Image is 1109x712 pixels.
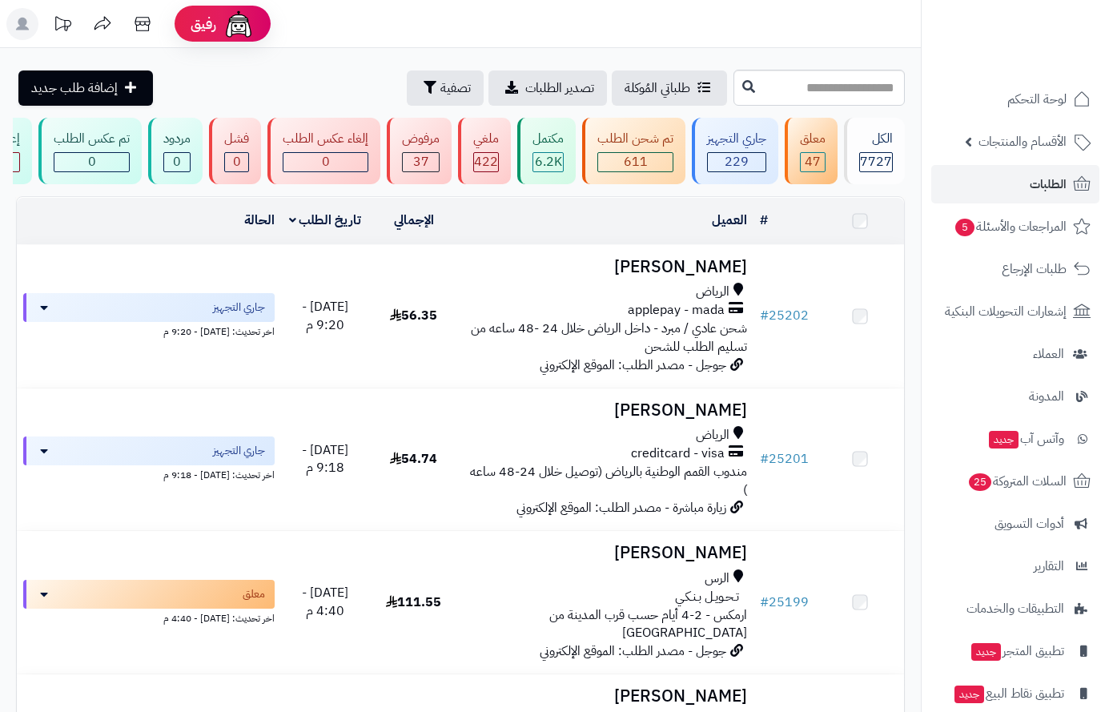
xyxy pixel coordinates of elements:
div: 37 [403,153,439,171]
div: فشل [224,130,249,148]
a: وآتس آبجديد [931,420,1099,458]
div: جاري التجهيز [707,130,766,148]
span: 611 [624,152,648,171]
div: مردود [163,130,191,148]
span: 0 [88,152,96,171]
a: تطبيق المتجرجديد [931,632,1099,670]
span: تصفية [440,78,471,98]
a: #25202 [760,306,809,325]
span: جاري التجهيز [213,443,265,459]
div: 0 [225,153,248,171]
span: العملاء [1033,343,1064,365]
a: الطلبات [931,165,1099,203]
span: جاري التجهيز [213,300,265,316]
span: 422 [474,152,498,171]
span: [DATE] - 9:18 م [302,440,348,478]
div: 229 [708,153,765,171]
span: تطبيق المتجر [970,640,1064,662]
span: 56.35 [390,306,437,325]
button: تصفية [407,70,484,106]
div: تم عكس الطلب [54,130,130,148]
span: التطبيقات والخدمات [966,597,1064,620]
span: 111.55 [386,593,441,612]
a: إلغاء عكس الطلب 0 [264,118,384,184]
span: وآتس آب [987,428,1064,450]
a: إضافة طلب جديد [18,70,153,106]
span: جديد [971,643,1001,661]
div: مرفوض [402,130,440,148]
a: طلباتي المُوكلة [612,70,727,106]
div: 0 [164,153,190,171]
span: creditcard - visa [631,444,725,463]
div: 0 [283,153,368,171]
span: رفيق [191,14,216,34]
span: المدونة [1029,385,1064,408]
img: logo-2.png [1000,29,1094,62]
a: تم عكس الطلب 0 [35,118,145,184]
span: 0 [173,152,181,171]
a: لوحة التحكم [931,80,1099,119]
span: 25 [968,473,992,491]
span: 5 [954,218,974,236]
a: جاري التجهيز 229 [689,118,782,184]
span: إشعارات التحويلات البنكية [945,300,1067,323]
div: الكل [859,130,893,148]
span: تطبيق نقاط البيع [953,682,1064,705]
div: مكتمل [532,130,564,148]
h3: [PERSON_NAME] [464,544,747,562]
span: الرس [705,569,729,588]
span: 6.2K [535,152,562,171]
h3: [PERSON_NAME] [464,401,747,420]
div: 47 [801,153,825,171]
a: #25199 [760,593,809,612]
span: جوجل - مصدر الطلب: الموقع الإلكتروني [540,642,726,661]
a: تصدير الطلبات [488,70,607,106]
a: تحديثات المنصة [42,8,82,44]
span: طلباتي المُوكلة [625,78,690,98]
div: إلغاء عكس الطلب [283,130,368,148]
span: السلات المتروكة [967,470,1067,493]
span: # [760,306,769,325]
a: معلق 47 [782,118,841,184]
span: 37 [413,152,429,171]
span: 0 [233,152,241,171]
span: مندوب القمم الوطنية بالرياض (توصيل خلال 24-48 ساعه ) [470,462,747,500]
a: مكتمل 6.2K [514,118,579,184]
span: أدوات التسويق [994,513,1064,535]
a: مرفوض 37 [384,118,455,184]
a: المراجعات والأسئلة5 [931,207,1099,246]
div: 6204 [533,153,563,171]
span: 7727 [860,152,892,171]
span: جديد [954,686,984,703]
span: الطلبات [1030,173,1067,195]
a: أدوات التسويق [931,505,1099,543]
span: 47 [805,152,821,171]
a: الحالة [244,211,275,230]
a: الإجمالي [394,211,434,230]
span: جوجل - مصدر الطلب: الموقع الإلكتروني [540,356,726,375]
div: اخر تحديث: [DATE] - 9:18 م [23,465,275,482]
a: فشل 0 [206,118,264,184]
span: الرياض [696,283,729,301]
a: مردود 0 [145,118,206,184]
h3: [PERSON_NAME] [464,687,747,706]
div: اخر تحديث: [DATE] - 4:40 م [23,609,275,626]
div: 0 [54,153,129,171]
div: 422 [474,153,498,171]
a: # [760,211,768,230]
a: طلبات الإرجاع [931,250,1099,288]
a: #25201 [760,449,809,469]
div: اخر تحديث: [DATE] - 9:20 م [23,322,275,339]
span: معلق [243,586,265,602]
span: جديد [989,431,1019,449]
span: شحن عادي / مبرد - داخل الرياض خلال 24 -48 ساعه من تسليم الطلب للشحن [471,319,747,356]
span: applepay - mada [628,301,725,320]
span: إضافة طلب جديد [31,78,118,98]
a: العملاء [931,335,1099,373]
h3: [PERSON_NAME] [464,258,747,276]
a: المدونة [931,377,1099,416]
span: المراجعات والأسئلة [954,215,1067,238]
span: [DATE] - 4:40 م [302,583,348,621]
a: ملغي 422 [455,118,514,184]
span: 54.74 [390,449,437,469]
